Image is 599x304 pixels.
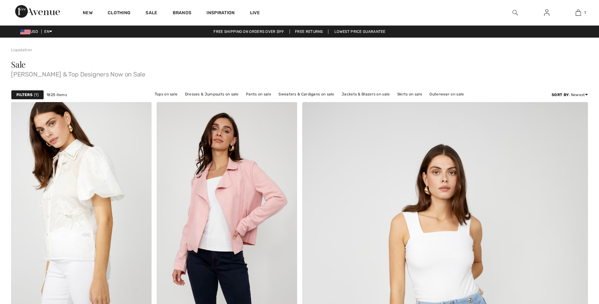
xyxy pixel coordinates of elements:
[139,109,145,114] img: heart_black_full.svg
[16,92,33,98] strong: Filters
[394,90,425,98] a: Skirts on sale
[243,90,274,98] a: Pants on sale
[563,9,594,16] a: 1
[83,10,93,17] a: New
[584,10,586,15] span: 1
[108,10,130,17] a: Clothing
[576,109,581,114] img: heart_black_full.svg
[152,90,181,98] a: Tops on sale
[44,29,52,34] span: EN
[544,9,549,16] img: My Info
[338,90,393,98] a: Jackets & Blazers on sale
[20,29,40,34] span: USD
[426,90,467,98] a: Outerwear on sale
[285,109,291,114] img: heart_black_full.svg
[512,9,518,16] img: search the website
[290,29,328,34] a: Free Returns
[15,5,60,18] img: 1ère Avenue
[20,29,30,34] img: US Dollar
[34,92,39,98] span: 1
[539,9,554,17] a: Sign In
[208,29,289,34] a: Free shipping on orders over $99
[329,29,391,34] a: Lowest Price Guarantee
[207,10,235,17] span: Inspiration
[11,48,32,52] a: Liquidation
[46,92,67,98] span: 1825 items
[250,9,260,16] a: Live
[576,9,581,16] img: My Bag
[173,10,192,17] a: Brands
[552,93,569,97] strong: Sort By
[11,69,588,77] span: [PERSON_NAME] & Top Designers Now on Sale
[146,10,157,17] a: Sale
[552,92,588,98] div: : Newest
[11,59,26,70] span: Sale
[275,90,337,98] a: Sweaters & Cardigans on sale
[182,90,242,98] a: Dresses & Jumpsuits on sale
